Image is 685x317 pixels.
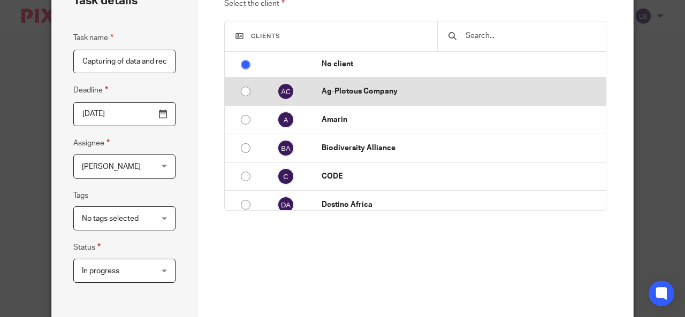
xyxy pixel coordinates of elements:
[82,163,141,171] span: [PERSON_NAME]
[251,33,280,39] span: Clients
[277,83,294,100] img: svg%3E
[322,114,600,125] p: Amarin
[82,267,119,275] span: In progress
[73,102,176,126] input: Pick a date
[322,143,600,153] p: Biodiversity Alliance
[73,190,88,201] label: Tags
[73,241,101,253] label: Status
[322,59,600,69] p: No client
[73,50,176,74] input: Task name
[82,215,139,222] span: No tags selected
[73,137,110,149] label: Assignee
[277,111,294,128] img: svg%3E
[465,30,595,42] input: Search...
[322,86,600,97] p: Ag-Plotous Company
[277,140,294,157] img: svg%3E
[73,32,113,44] label: Task name
[277,168,294,185] img: svg%3E
[277,196,294,213] img: svg%3E
[322,199,600,210] p: Destino Africa
[73,84,108,96] label: Deadline
[322,171,600,182] p: CODE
